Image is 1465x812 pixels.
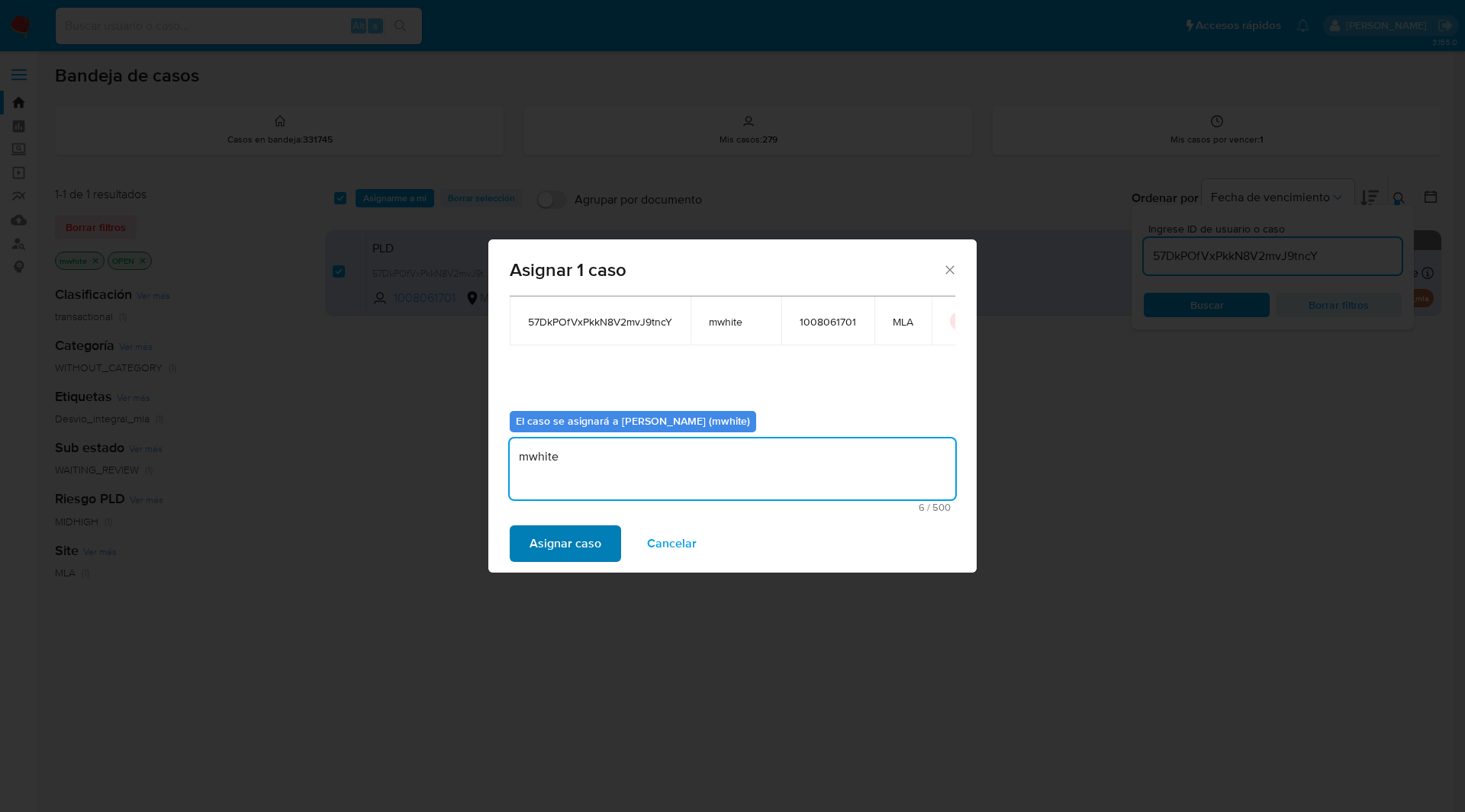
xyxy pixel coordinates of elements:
span: Cancelar [647,527,697,560]
textarea: mwhite [510,438,955,499]
span: MLA [893,315,913,329]
div: assign-modal [488,239,977,573]
button: Cancelar [627,525,716,562]
span: Máximo 500 caracteres [514,502,951,512]
b: El caso se asignará a [PERSON_NAME] (mwhite) [516,413,750,428]
button: icon-button [950,312,968,330]
button: Asignar caso [510,525,621,562]
span: Asignar caso [530,527,601,560]
span: Asignar 1 caso [510,261,942,279]
span: 1008061701 [800,315,856,329]
button: Cerrar ventana [942,262,956,276]
span: mwhite [709,315,763,329]
span: 57DkPOfVxPkkN8V2mvJ9tncY [528,315,672,329]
